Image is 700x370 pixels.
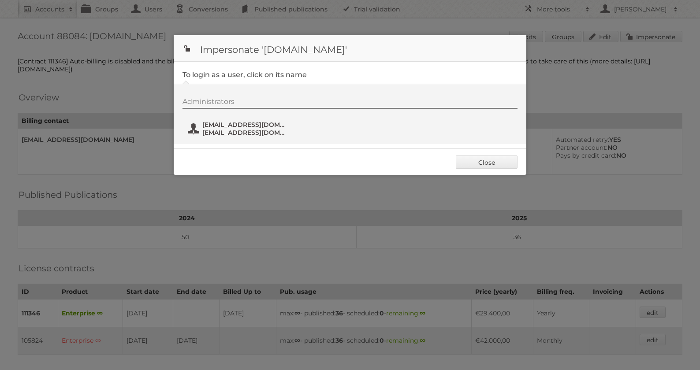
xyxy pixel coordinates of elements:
span: [EMAIL_ADDRESS][DOMAIN_NAME] [202,129,288,137]
a: Close [456,155,518,169]
h1: Impersonate '[DOMAIN_NAME]' [174,35,526,62]
span: [EMAIL_ADDRESS][DOMAIN_NAME] [202,121,288,129]
div: Administrators [182,97,518,109]
button: [EMAIL_ADDRESS][DOMAIN_NAME] [EMAIL_ADDRESS][DOMAIN_NAME] [187,120,290,137]
legend: To login as a user, click on its name [182,70,307,79]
